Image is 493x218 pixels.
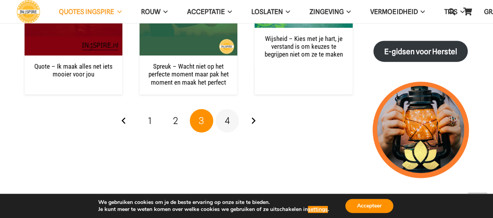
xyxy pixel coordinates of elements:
[373,41,468,62] a: E-gidsen voor Herstel
[173,115,178,126] span: 2
[34,62,113,78] a: Quote – Ik maak alles net iets mooier voor jou
[309,8,344,16] span: Zingeving
[308,206,328,213] button: settings
[370,8,417,16] span: VERMOEIDHEID
[345,199,393,213] button: Accepteer
[190,109,213,133] span: Pagina 3
[59,8,114,16] span: QUOTES INGSPIRE
[384,47,457,56] strong: E-gidsen voor Herstel
[300,2,360,22] a: ZingevingZingeving Menu
[148,62,229,86] a: Spreuk – Wacht niet op het perfecte moment maar pak het moment en maak het perfect
[417,2,424,21] span: VERMOEIDHEID Menu
[160,2,167,21] span: ROUW Menu
[138,109,161,133] a: Pagina 1
[468,193,487,212] a: Terug naar top
[148,115,152,126] span: 1
[434,2,474,22] a: TIPSTIPS Menu
[199,115,204,126] span: 3
[98,206,329,213] p: Je kunt meer te weten komen over welke cookies we gebruiken of ze uitschakelen in .
[457,2,464,21] span: TIPS Menu
[177,2,242,22] a: AcceptatieAcceptatie Menu
[373,82,469,178] img: lichtpuntjes voor in donkere tijden
[131,2,177,22] a: ROUWROUW Menu
[444,2,459,21] a: Zoeken
[114,2,121,21] span: QUOTES INGSPIRE Menu
[216,109,239,133] a: Pagina 4
[265,35,343,58] a: Wijsheid – Kies met je hart, je verstand is om keuzes te begrijpen niet om ze te maken
[360,2,434,22] a: VERMOEIDHEIDVERMOEIDHEID Menu
[187,8,225,16] span: Acceptatie
[283,2,290,21] span: Loslaten Menu
[225,115,230,126] span: 4
[251,8,283,16] span: Loslaten
[225,2,232,21] span: Acceptatie Menu
[49,2,131,22] a: QUOTES INGSPIREQUOTES INGSPIRE Menu
[242,2,300,22] a: LoslatenLoslaten Menu
[344,2,351,21] span: Zingeving Menu
[164,109,187,133] a: Pagina 2
[98,199,329,206] p: We gebruiken cookies om je de beste ervaring op onze site te bieden.
[141,8,160,16] span: ROUW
